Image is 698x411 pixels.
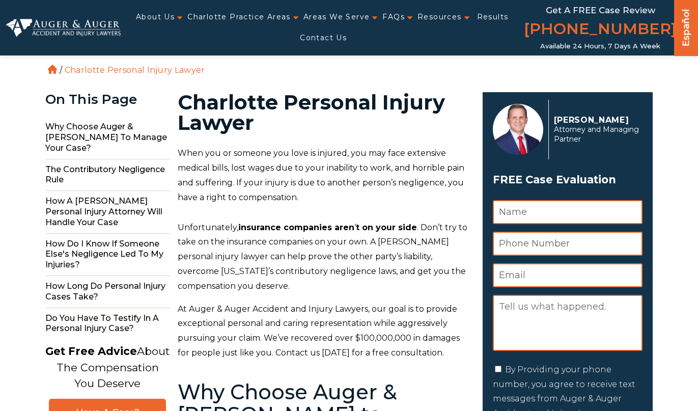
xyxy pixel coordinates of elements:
[493,200,643,224] input: Name
[493,232,643,256] input: Phone Number
[493,104,543,155] img: Herbert Auger
[178,302,471,361] p: At Auger & Auger Accident and Injury Lawyers, our goal is to provide exceptional personal and car...
[45,117,170,159] span: Why Choose Auger & [PERSON_NAME] to Manage Your Case?
[62,65,208,75] li: Charlotte Personal Injury Lawyer
[48,65,57,74] a: Home
[356,223,417,232] strong: t on your side
[493,170,643,189] h3: FREE Case Evaluation
[178,92,471,133] h1: Charlotte Personal Injury Lawyer
[45,159,170,191] span: The Contributory Negligence Rule
[45,343,170,392] p: About The Compensation You Deserve
[524,18,677,42] a: [PHONE_NUMBER]
[45,234,170,276] span: How do I Know if Someone Else's Negligence Led to My Injuries?
[45,345,137,358] strong: Get Free Advice
[300,28,347,48] a: Contact Us
[540,42,660,50] span: Available 24 Hours, 7 Days a Week
[303,7,370,28] a: Areas We Serve
[554,115,643,125] p: [PERSON_NAME]
[417,7,462,28] a: Resources
[6,19,121,36] img: Auger & Auger Accident and Injury Lawyers Logo
[178,146,471,205] p: When you or someone you love is injured, you may face extensive medical bills, lost wages due to ...
[382,7,405,28] a: FAQs
[45,191,170,233] span: How a [PERSON_NAME] Personal Injury Attorney Will Handle Your Case
[45,92,170,107] div: On This Page
[187,7,291,28] a: Charlotte Practice Areas
[493,263,643,287] input: Email
[477,7,509,28] a: Results
[546,5,655,15] span: Get a FREE Case Review
[45,308,170,340] span: Do You Have to Testify in a Personal Injury Case?
[178,221,471,294] p: Unfortunately, ‘ . Don’t try to take on the insurance companies on your own. A [PERSON_NAME] pers...
[45,276,170,308] span: How Long do Personal Injury Cases Take?
[136,7,175,28] a: About Us
[554,125,643,144] span: Attorney and Managing Partner
[238,223,354,232] strong: insurance companies aren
